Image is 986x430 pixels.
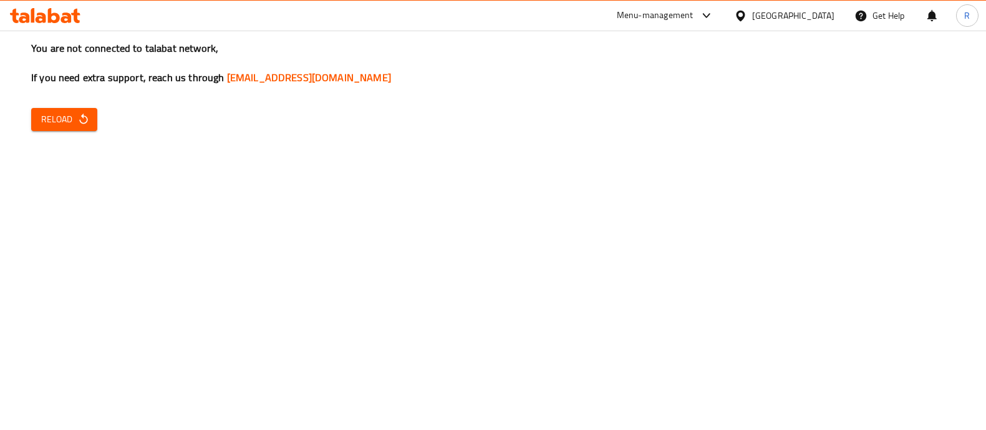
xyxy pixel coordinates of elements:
[752,9,834,22] div: [GEOGRAPHIC_DATA]
[31,41,955,85] h3: You are not connected to talabat network, If you need extra support, reach us through
[31,108,97,131] button: Reload
[41,112,87,127] span: Reload
[964,9,970,22] span: R
[617,8,694,23] div: Menu-management
[227,68,391,87] a: [EMAIL_ADDRESS][DOMAIN_NAME]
